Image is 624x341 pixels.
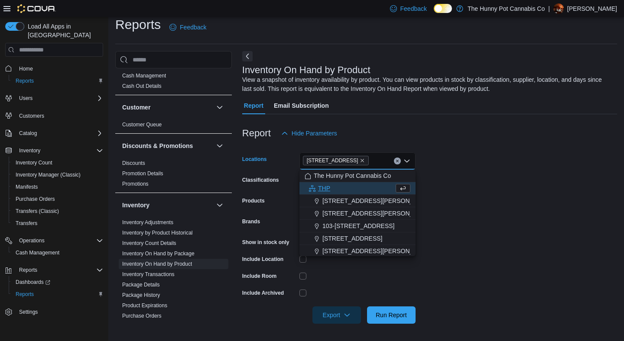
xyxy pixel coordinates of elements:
span: 1405 Carling Ave [303,156,369,165]
span: Package History [122,292,160,299]
label: Include Room [242,273,276,280]
a: Reports [12,289,37,299]
span: Transfers [16,220,37,227]
button: Close list of options [403,158,410,164]
a: Reorder [122,323,141,329]
h3: Inventory On Hand by Product [242,65,370,75]
a: Customers [16,111,48,121]
span: Users [16,93,103,103]
button: Customers [2,109,107,122]
span: Reorder [122,323,141,330]
div: James Grant [553,3,564,14]
span: Users [19,95,32,102]
span: Inventory Manager (Classic) [16,171,81,178]
span: THP [318,184,330,193]
span: Home [19,65,33,72]
a: Inventory On Hand by Product [122,261,192,267]
a: Transfers [12,218,41,228]
span: Customer Queue [122,121,162,128]
span: Customers [19,113,44,119]
span: Customers [16,110,103,121]
nav: Complex example [5,58,103,341]
a: Product Expirations [122,302,167,309]
span: 103-[STREET_ADDRESS] [322,222,395,230]
a: Inventory Manager (Classic) [12,170,84,180]
a: Inventory Count Details [122,240,176,246]
div: Customer [115,119,232,133]
a: Cash Management [122,73,166,79]
span: [STREET_ADDRESS][PERSON_NAME] [322,247,432,255]
button: Next [242,51,253,61]
button: Operations [16,235,48,246]
span: Purchase Orders [12,194,103,204]
div: Cash Management [115,71,232,95]
span: Settings [19,309,38,315]
span: The Hunny Pot Cannabis Co [314,171,391,180]
p: [PERSON_NAME] [567,3,617,14]
span: Catalog [16,128,103,138]
div: View a snapshot of inventory availability by product. You can view products in stock by classific... [242,75,613,93]
a: Inventory Transactions [122,271,175,277]
h3: Inventory [122,201,149,209]
button: Customer [122,103,213,112]
h3: Report [242,128,271,138]
a: Dashboards [12,277,54,287]
button: [STREET_ADDRESS][PERSON_NAME] [299,207,416,220]
span: Settings [16,306,103,317]
span: Inventory [16,145,103,156]
span: Cash Management [12,248,103,258]
button: Settings [2,306,107,318]
h3: Customer [122,103,150,112]
span: Export [318,306,356,324]
span: [STREET_ADDRESS][PERSON_NAME] [322,209,432,218]
span: Dashboards [16,279,50,286]
button: Inventory [214,200,225,210]
button: Reports [2,264,107,276]
span: Report [244,97,263,114]
button: Inventory [2,145,107,157]
a: Promotions [122,181,149,187]
a: Dashboards [9,276,107,288]
button: Transfers (Classic) [9,205,107,217]
span: Hide Parameters [292,129,337,138]
span: [STREET_ADDRESS][PERSON_NAME] [322,196,432,205]
button: Customer [214,102,225,113]
span: Run Report [376,311,407,319]
button: [STREET_ADDRESS][PERSON_NAME] [299,195,416,207]
span: Feedback [400,4,427,13]
h1: Reports [115,16,161,33]
a: Home [16,64,36,74]
a: Manifests [12,182,41,192]
a: Customer Queue [122,122,162,128]
span: Inventory On Hand by Package [122,250,195,257]
span: Transfers (Classic) [12,206,103,216]
label: Show in stock only [242,239,289,246]
span: Inventory Count [16,159,52,166]
span: Cash Management [122,72,166,79]
span: Discounts [122,160,145,167]
button: Catalog [16,128,40,138]
a: Feedback [166,19,210,36]
span: Dashboards [12,277,103,287]
a: Promotion Details [122,170,163,177]
button: Reports [9,288,107,300]
span: Feedback [180,23,206,32]
span: Package Details [122,281,160,288]
span: Inventory [19,147,40,154]
button: Discounts & Promotions [214,141,225,151]
input: Dark Mode [434,4,452,13]
span: [STREET_ADDRESS] [307,156,358,165]
button: Users [16,93,36,103]
span: [STREET_ADDRESS] [322,234,382,243]
button: 103-[STREET_ADDRESS] [299,220,416,232]
span: Inventory Manager (Classic) [12,170,103,180]
button: Catalog [2,127,107,139]
button: Reports [9,75,107,87]
button: Purchase Orders [9,193,107,205]
button: Cash Management [9,247,107,259]
a: Reports [12,76,37,86]
a: Purchase Orders [122,313,162,319]
button: Operations [2,235,107,247]
img: Cova [17,4,56,13]
label: Include Archived [242,290,284,296]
